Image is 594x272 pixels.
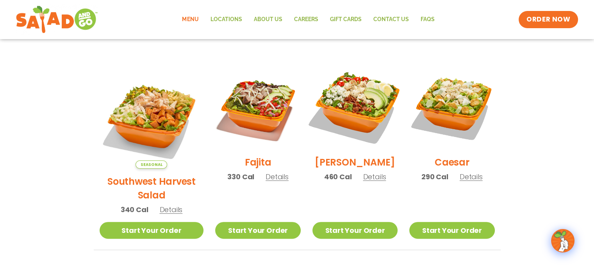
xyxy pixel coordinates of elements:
span: 290 Cal [421,171,448,182]
a: Locations [204,11,248,29]
img: Product photo for Fajita Salad [215,64,300,150]
a: Start Your Order [215,222,300,239]
h2: Southwest Harvest Salad [100,175,204,202]
span: ORDER NOW [526,15,570,24]
img: new-SAG-logo-768×292 [16,4,98,35]
h2: Fajita [245,155,271,169]
a: Start Your Order [312,222,398,239]
h2: [PERSON_NAME] [315,155,395,169]
span: Details [159,205,182,214]
a: Menu [176,11,204,29]
img: wpChatIcon [552,230,574,252]
img: Product photo for Southwest Harvest Salad [100,64,204,169]
span: Details [460,172,483,182]
a: GIFT CARDS [324,11,367,29]
a: Start Your Order [100,222,204,239]
a: FAQs [414,11,440,29]
h2: Caesar [435,155,469,169]
span: Seasonal [136,160,167,169]
span: 460 Cal [324,171,352,182]
span: Details [266,172,289,182]
span: Details [363,172,386,182]
img: Product photo for Cobb Salad [305,57,405,157]
a: Start Your Order [409,222,494,239]
a: About Us [248,11,288,29]
a: Careers [288,11,324,29]
a: Contact Us [367,11,414,29]
span: 330 Cal [227,171,254,182]
nav: Menu [176,11,440,29]
a: ORDER NOW [519,11,578,28]
img: Product photo for Caesar Salad [409,64,494,150]
span: 340 Cal [121,204,148,215]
